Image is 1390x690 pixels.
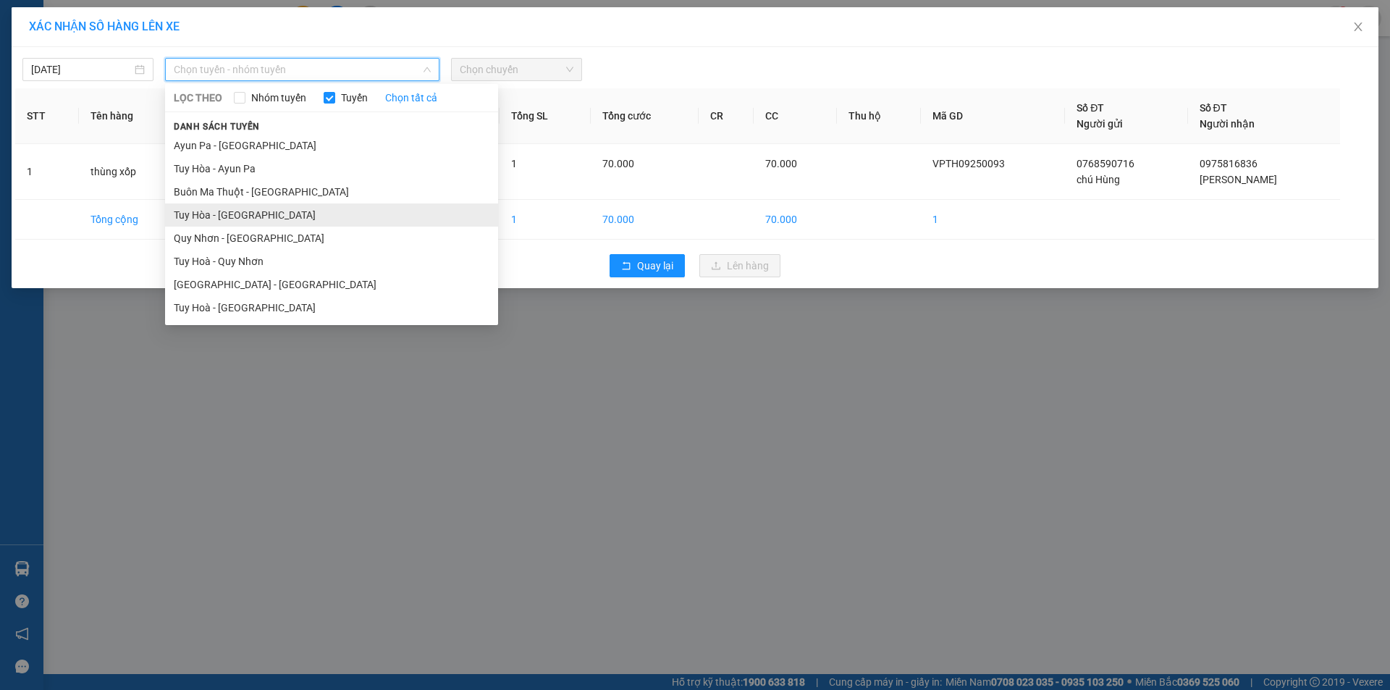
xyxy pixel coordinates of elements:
[165,250,498,273] li: Tuy Hoà - Quy Nhơn
[79,144,186,200] td: thùng xốp
[31,62,132,77] input: 12/09/2025
[1077,158,1134,169] span: 0768590716
[165,296,498,319] li: Tuy Hoà - [GEOGRAPHIC_DATA]
[591,200,699,240] td: 70.000
[1200,102,1227,114] span: Số ĐT
[1077,118,1123,130] span: Người gửi
[500,200,590,240] td: 1
[1077,174,1120,185] span: chú Hùng
[1077,102,1104,114] span: Số ĐT
[79,200,186,240] td: Tổng cộng
[29,20,180,33] span: XÁC NHẬN SỐ HÀNG LÊN XE
[511,158,517,169] span: 1
[610,254,685,277] button: rollbackQuay lại
[15,88,79,144] th: STT
[335,90,374,106] span: Tuyến
[460,59,573,80] span: Chọn chuyến
[385,90,437,106] a: Chọn tất cả
[699,254,780,277] button: uploadLên hàng
[174,90,222,106] span: LỌC THEO
[15,144,79,200] td: 1
[165,273,498,296] li: [GEOGRAPHIC_DATA] - [GEOGRAPHIC_DATA]
[837,88,921,144] th: Thu hộ
[1200,118,1255,130] span: Người nhận
[699,88,754,144] th: CR
[165,180,498,203] li: Buôn Ma Thuột - [GEOGRAPHIC_DATA]
[591,88,699,144] th: Tổng cước
[621,261,631,272] span: rollback
[1352,21,1364,33] span: close
[245,90,312,106] span: Nhóm tuyến
[602,158,634,169] span: 70.000
[637,258,673,274] span: Quay lại
[165,157,498,180] li: Tuy Hòa - Ayun Pa
[765,158,797,169] span: 70.000
[1200,174,1277,185] span: [PERSON_NAME]
[754,200,837,240] td: 70.000
[165,227,498,250] li: Quy Nhơn - [GEOGRAPHIC_DATA]
[921,200,1065,240] td: 1
[174,59,431,80] span: Chọn tuyến - nhóm tuyến
[500,88,590,144] th: Tổng SL
[921,88,1065,144] th: Mã GD
[932,158,1005,169] span: VPTH09250093
[165,120,269,133] span: Danh sách tuyến
[1338,7,1378,48] button: Close
[165,134,498,157] li: Ayun Pa - [GEOGRAPHIC_DATA]
[423,65,431,74] span: down
[1200,158,1258,169] span: 0975816836
[79,88,186,144] th: Tên hàng
[165,203,498,227] li: Tuy Hòa - [GEOGRAPHIC_DATA]
[754,88,837,144] th: CC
